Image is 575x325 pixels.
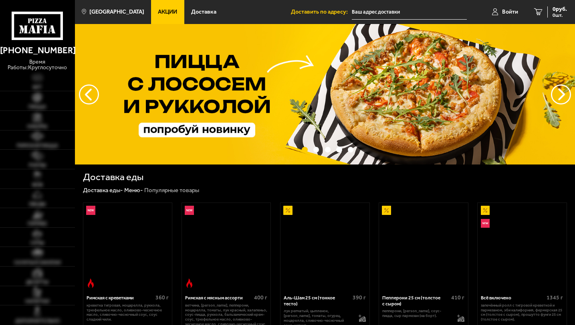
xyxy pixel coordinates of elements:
span: 400 г [254,294,267,301]
span: Горячее [28,221,47,226]
span: Хит [32,85,42,90]
span: Салаты и закуски [14,260,61,265]
a: АкционныйАль-Шам 25 см (тонкое тесто) [280,203,369,291]
input: Ваш адрес доставки [352,5,467,20]
span: 410 г [451,294,464,301]
div: Популярные товары [144,187,199,194]
h1: Доставка еды [83,173,143,182]
button: точки переключения [325,147,331,152]
span: Напитки [25,299,49,304]
span: Роллы [29,163,46,168]
img: Акционный [481,206,490,215]
img: Новинка [481,219,490,228]
span: Обеды [29,202,46,207]
span: Наборы [27,124,47,129]
span: Акции [158,9,177,15]
button: точки переключения [313,147,319,152]
span: Доставка [191,9,216,15]
span: Войти [502,9,518,15]
div: Римская с креветками [87,295,153,301]
button: точки переключения [348,147,353,152]
span: 1345 г [547,294,563,301]
img: Новинка [86,206,95,215]
span: 0 руб. [553,6,567,12]
a: АкционныйНовинкаВсё включено [478,203,567,291]
div: Пепперони 25 см (толстое с сыром) [382,295,449,307]
button: предыдущий [551,84,571,104]
span: Пицца [28,104,46,109]
p: Запечённый ролл с тигровой креветкой и пармезаном, Эби Калифорния, Фермерская 25 см (толстое с сы... [481,303,563,322]
span: 390 г [353,294,366,301]
img: Акционный [382,206,391,215]
a: НовинкаОстрое блюдоРимская с мясным ассорти [182,203,271,291]
img: Акционный [283,206,292,215]
div: Всё включено [481,295,545,301]
button: точки переключения [302,147,307,152]
button: точки переключения [336,147,342,152]
img: Острое блюдо [86,279,95,287]
div: Аль-Шам 25 см (тонкое тесто) [284,295,351,307]
span: Римская пицца [17,143,58,148]
span: [GEOGRAPHIC_DATA] [89,9,144,15]
a: НовинкаОстрое блюдоРимская с креветками [83,203,172,291]
span: Дополнительно [15,319,60,323]
p: пепперони, [PERSON_NAME], соус-пицца, сыр пармезан (на борт). [382,309,451,318]
span: 360 г [155,294,169,301]
img: Острое блюдо [185,279,194,287]
span: Супы [30,241,44,245]
p: креветка тигровая, моцарелла, руккола, трюфельное масло, оливково-чесночное масло, сливочно-чесно... [87,303,169,322]
span: Десерты [26,280,48,285]
button: следующий [79,84,99,104]
div: Римская с мясным ассорти [185,295,252,301]
span: Доставить по адресу: [291,9,352,15]
a: Доставка еды- [83,187,123,194]
a: АкционныйПепперони 25 см (толстое с сыром) [379,203,468,291]
span: WOK [32,183,43,187]
img: Новинка [185,206,194,215]
a: Меню- [124,187,143,194]
span: 0 шт. [553,13,567,18]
